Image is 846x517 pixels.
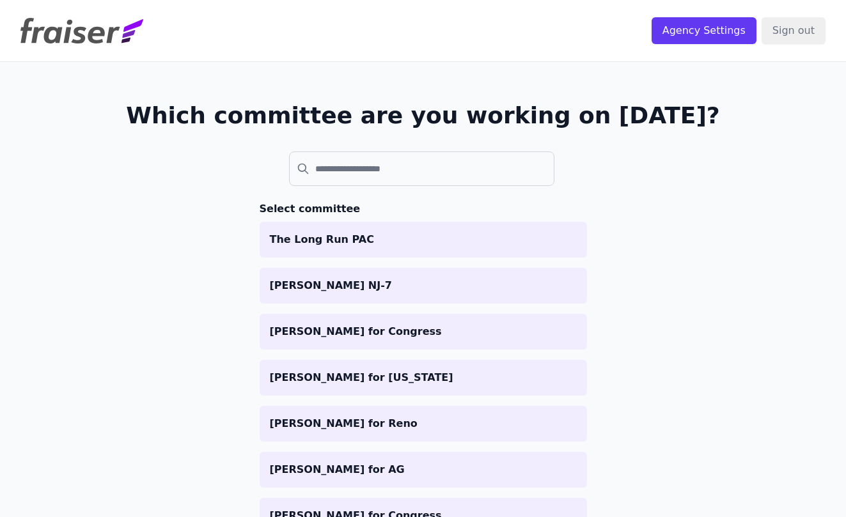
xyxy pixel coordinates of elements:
h3: Select committee [260,201,587,217]
p: The Long Run PAC [270,232,577,247]
p: [PERSON_NAME] NJ-7 [270,278,577,293]
a: [PERSON_NAME] for [US_STATE] [260,360,587,396]
a: The Long Run PAC [260,222,587,258]
a: [PERSON_NAME] NJ-7 [260,268,587,304]
h1: Which committee are you working on [DATE]? [126,103,720,128]
a: [PERSON_NAME] for AG [260,452,587,488]
a: [PERSON_NAME] for Congress [260,314,587,350]
input: Agency Settings [652,17,756,44]
a: [PERSON_NAME] for Reno [260,406,587,442]
p: [PERSON_NAME] for Congress [270,324,577,339]
input: Sign out [762,17,826,44]
img: Fraiser Logo [20,18,143,43]
p: [PERSON_NAME] for AG [270,462,577,477]
p: [PERSON_NAME] for Reno [270,416,577,431]
p: [PERSON_NAME] for [US_STATE] [270,370,577,385]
